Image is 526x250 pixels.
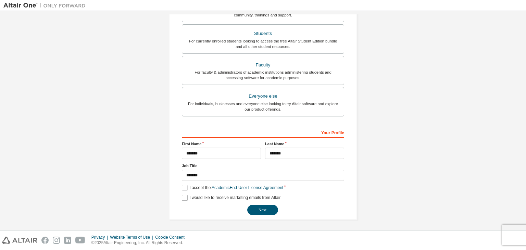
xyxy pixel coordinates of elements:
[186,91,340,101] div: Everyone else
[186,29,340,38] div: Students
[186,101,340,112] div: For individuals, businesses and everyone else looking to try Altair software and explore our prod...
[186,70,340,80] div: For faculty & administrators of academic institutions administering students and accessing softwa...
[186,60,340,70] div: Faculty
[91,240,189,246] p: © 2025 Altair Engineering, Inc. All Rights Reserved.
[155,235,188,240] div: Cookie Consent
[265,141,344,147] label: Last Name
[110,235,155,240] div: Website Terms of Use
[64,237,71,244] img: linkedin.svg
[186,38,340,49] div: For currently enrolled students looking to access the free Altair Student Edition bundle and all ...
[182,127,344,138] div: Your Profile
[182,185,283,191] label: I accept the
[182,141,261,147] label: First Name
[3,2,89,9] img: Altair One
[75,237,85,244] img: youtube.svg
[212,185,283,190] a: Academic End-User License Agreement
[2,237,37,244] img: altair_logo.svg
[91,235,110,240] div: Privacy
[182,195,280,201] label: I would like to receive marketing emails from Altair
[53,237,60,244] img: instagram.svg
[247,205,278,215] button: Next
[41,237,49,244] img: facebook.svg
[182,163,344,168] label: Job Title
